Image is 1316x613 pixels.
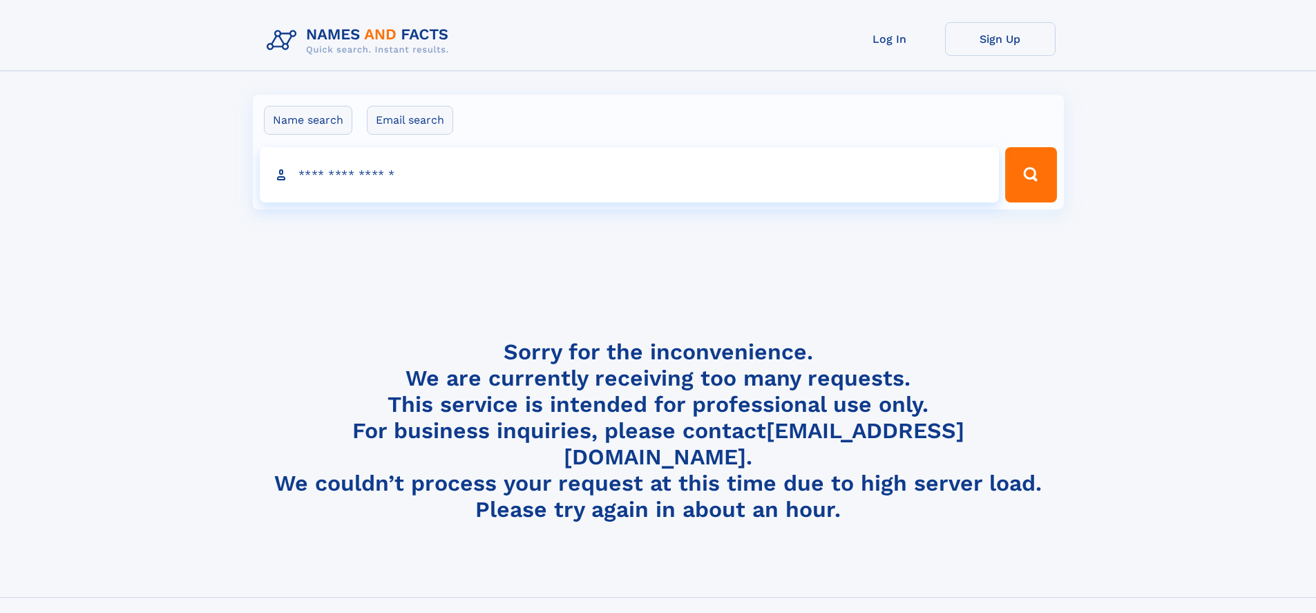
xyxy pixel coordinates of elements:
[260,147,1000,202] input: search input
[264,106,352,135] label: Name search
[835,22,945,56] a: Log In
[261,339,1056,523] h4: Sorry for the inconvenience. We are currently receiving too many requests. This service is intend...
[564,417,964,470] a: [EMAIL_ADDRESS][DOMAIN_NAME]
[367,106,453,135] label: Email search
[945,22,1056,56] a: Sign Up
[261,22,460,59] img: Logo Names and Facts
[1005,147,1056,202] button: Search Button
